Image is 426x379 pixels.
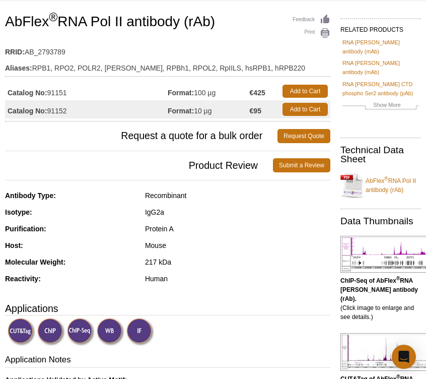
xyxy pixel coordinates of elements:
[168,100,250,118] td: 10 µg
[5,208,32,216] strong: Isotype:
[145,224,330,233] div: Protein A
[97,318,124,346] img: Western Blot Validated
[145,208,330,217] div: IgG2a
[342,80,419,98] a: RNA [PERSON_NAME] CTD phospho Ser2 antibody (pAb)
[5,14,330,31] h1: AbFlex RNA Pol II antibody (rAb)
[145,241,330,250] div: Mouse
[49,11,57,24] sup: ®
[282,103,328,116] a: Add to Cart
[5,275,41,283] strong: Reactivity:
[5,129,277,143] span: Request a quote for a bulk order
[8,106,47,115] strong: Catalog No:
[293,28,330,39] a: Print
[168,106,194,115] strong: Format:
[5,57,330,74] td: RPB1, RPO2, POLR2, [PERSON_NAME], RPBh1, RPOL2, RpIILS, hsRPB1, hRPB220
[293,14,330,25] a: Feedback
[340,277,418,302] b: ChIP-Seq of AbFlex RNA [PERSON_NAME] antibody (rAb).
[5,158,273,172] span: Product Review
[340,18,421,36] h2: RELATED PRODUCTS
[340,276,421,322] p: (Click image to enlarge and see details.)
[5,301,330,316] h3: Applications
[5,64,32,73] strong: Aliases:
[342,58,419,77] a: RNA [PERSON_NAME] antibody (mAb)
[37,318,65,346] img: ChIP Validated
[8,318,35,346] img: CUT&Tag Validated
[145,258,330,267] div: 217 kDa
[277,129,330,143] a: Request Quote
[5,100,168,118] td: 91152
[5,47,25,56] strong: RRID:
[282,85,328,98] a: Add to Cart
[396,276,400,281] sup: ®
[340,170,421,201] a: AbFlex®RNA Pol II antibody (rAb)
[5,82,168,100] td: 91151
[250,88,265,97] strong: €425
[273,158,330,172] a: Submit a Review
[5,192,56,200] strong: Antibody Type:
[384,176,388,181] sup: ®
[168,82,250,100] td: 100 µg
[126,318,154,346] img: Immunofluorescence Validated
[5,354,330,368] h3: Application Notes
[5,258,65,266] strong: Molecular Weight:
[342,38,419,56] a: RNA [PERSON_NAME] antibody (mAb)
[5,241,23,249] strong: Host:
[250,106,261,115] strong: €95
[168,88,194,97] strong: Format:
[5,41,330,57] td: AB_2793789
[340,146,421,164] h2: Technical Data Sheet
[392,345,416,369] div: Open Intercom Messenger
[8,88,47,97] strong: Catalog No:
[342,100,419,112] a: Show More
[145,274,330,283] div: Human
[145,191,330,200] div: Recombinant
[5,225,46,233] strong: Purification:
[67,318,95,346] img: ChIP-Seq Validated
[340,217,421,226] h2: Data Thumbnails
